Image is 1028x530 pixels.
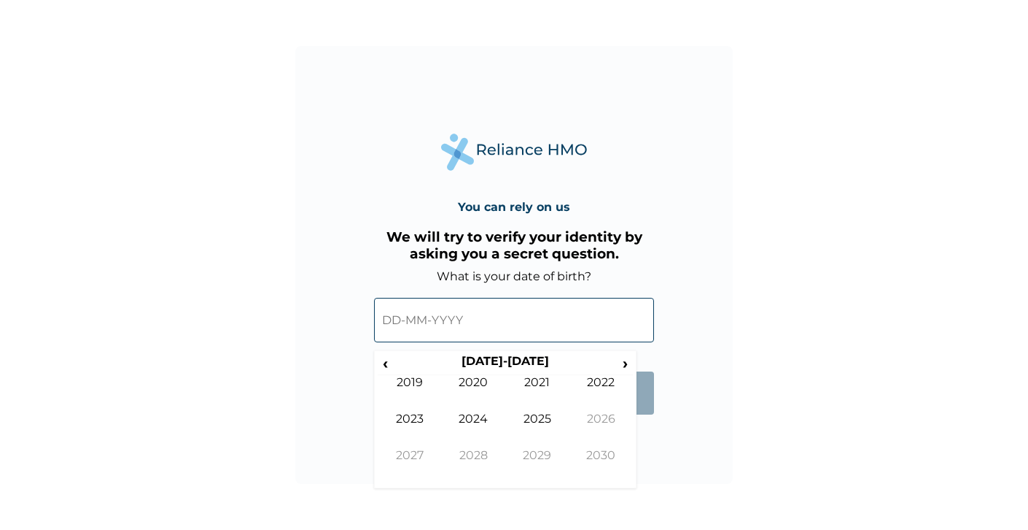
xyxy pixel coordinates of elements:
[442,375,506,412] td: 2020
[442,448,506,485] td: 2028
[569,448,634,485] td: 2030
[458,200,570,214] h4: You can rely on us
[569,375,634,412] td: 2022
[569,412,634,448] td: 2026
[441,134,587,171] img: Reliance Health's Logo
[374,228,654,262] h3: We will try to verify your identity by asking you a secret question.
[618,354,634,372] span: ›
[505,448,569,485] td: 2029
[393,354,617,375] th: [DATE]-[DATE]
[378,412,442,448] td: 2023
[437,269,591,283] label: What is your date of birth?
[378,375,442,412] td: 2019
[442,412,506,448] td: 2024
[505,375,569,412] td: 2021
[378,448,442,485] td: 2027
[378,354,393,372] span: ‹
[505,412,569,448] td: 2025
[374,298,654,342] input: DD-MM-YYYY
